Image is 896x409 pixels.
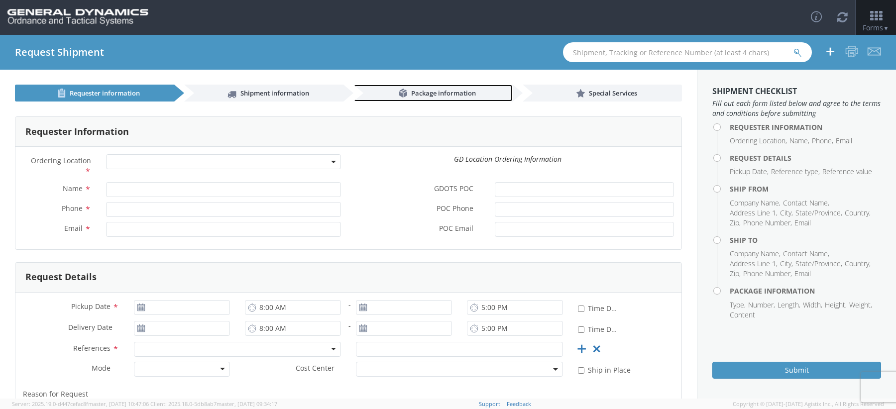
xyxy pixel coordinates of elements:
[780,208,793,218] li: City
[92,363,111,373] span: Mode
[25,272,97,282] h3: Request Details
[795,259,842,269] li: State/Province
[7,9,148,26] img: gd-ots-0c3321f2eb4c994f95cb.png
[730,154,881,162] h4: Request Details
[184,85,343,102] a: Shipment information
[748,300,775,310] li: Number
[64,223,83,233] span: Email
[730,185,881,193] h4: Ship From
[730,236,881,244] h4: Ship To
[411,89,476,98] span: Package information
[812,136,833,146] li: Phone
[454,154,561,164] i: GD Location Ordering Information
[71,302,111,311] span: Pickup Date
[778,300,800,310] li: Length
[578,364,633,375] label: Ship in Place
[825,300,847,310] li: Height
[730,287,881,295] h4: Package Information
[730,218,741,228] li: Zip
[68,322,112,334] span: Delivery Date
[883,24,889,32] span: ▼
[578,326,584,333] input: Time Definite
[70,89,140,98] span: Requester information
[771,167,820,177] li: Reference type
[12,400,149,408] span: Server: 2025.19.0-d447cefac8f
[439,223,473,235] span: POC Email
[434,184,473,195] span: GDOTS POC
[563,42,812,62] input: Shipment, Tracking or Reference Number (at least 4 chars)
[589,89,637,98] span: Special Services
[783,198,829,208] li: Contact Name
[63,184,83,193] span: Name
[31,156,91,165] span: Ordering Location
[730,136,787,146] li: Ordering Location
[712,87,881,96] h3: Shipment Checklist
[849,300,872,310] li: Weight
[437,204,473,215] span: POC Phone
[730,167,769,177] li: Pickup Date
[296,363,335,375] span: Cost Center
[578,367,584,374] input: Ship in Place
[783,249,829,259] li: Contact Name
[730,123,881,131] h4: Requester Information
[217,400,277,408] span: master, [DATE] 09:34:17
[73,343,111,353] span: References
[795,208,842,218] li: State/Province
[730,198,781,208] li: Company Name
[15,85,174,102] a: Requester information
[23,389,88,399] span: Reason for Request
[730,249,781,259] li: Company Name
[150,400,277,408] span: Client: 2025.18.0-5db8ab7
[733,400,884,408] span: Copyright © [DATE]-[DATE] Agistix Inc., All Rights Reserved
[730,259,778,269] li: Address Line 1
[88,400,149,408] span: master, [DATE] 10:47:06
[479,400,500,408] a: Support
[25,127,129,137] h3: Requester Information
[507,400,531,408] a: Feedback
[743,218,792,228] li: Phone Number
[578,323,619,334] label: Time Definite
[730,208,778,218] li: Address Line 1
[845,208,871,218] li: Country
[578,306,584,312] input: Time Definite
[803,300,822,310] li: Width
[780,259,793,269] li: City
[743,269,792,279] li: Phone Number
[836,136,852,146] li: Email
[794,269,811,279] li: Email
[240,89,309,98] span: Shipment information
[730,300,746,310] li: Type
[62,204,83,213] span: Phone
[578,302,619,313] label: Time Definite
[523,85,682,102] a: Special Services
[845,259,871,269] li: Country
[730,310,755,320] li: Content
[730,269,741,279] li: Zip
[712,362,881,379] button: Submit
[353,85,513,102] a: Package information
[794,218,811,228] li: Email
[822,167,872,177] li: Reference value
[863,23,889,32] span: Forms
[789,136,809,146] li: Name
[712,99,881,118] span: Fill out each form listed below and agree to the terms and conditions before submitting
[15,47,104,58] h4: Request Shipment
